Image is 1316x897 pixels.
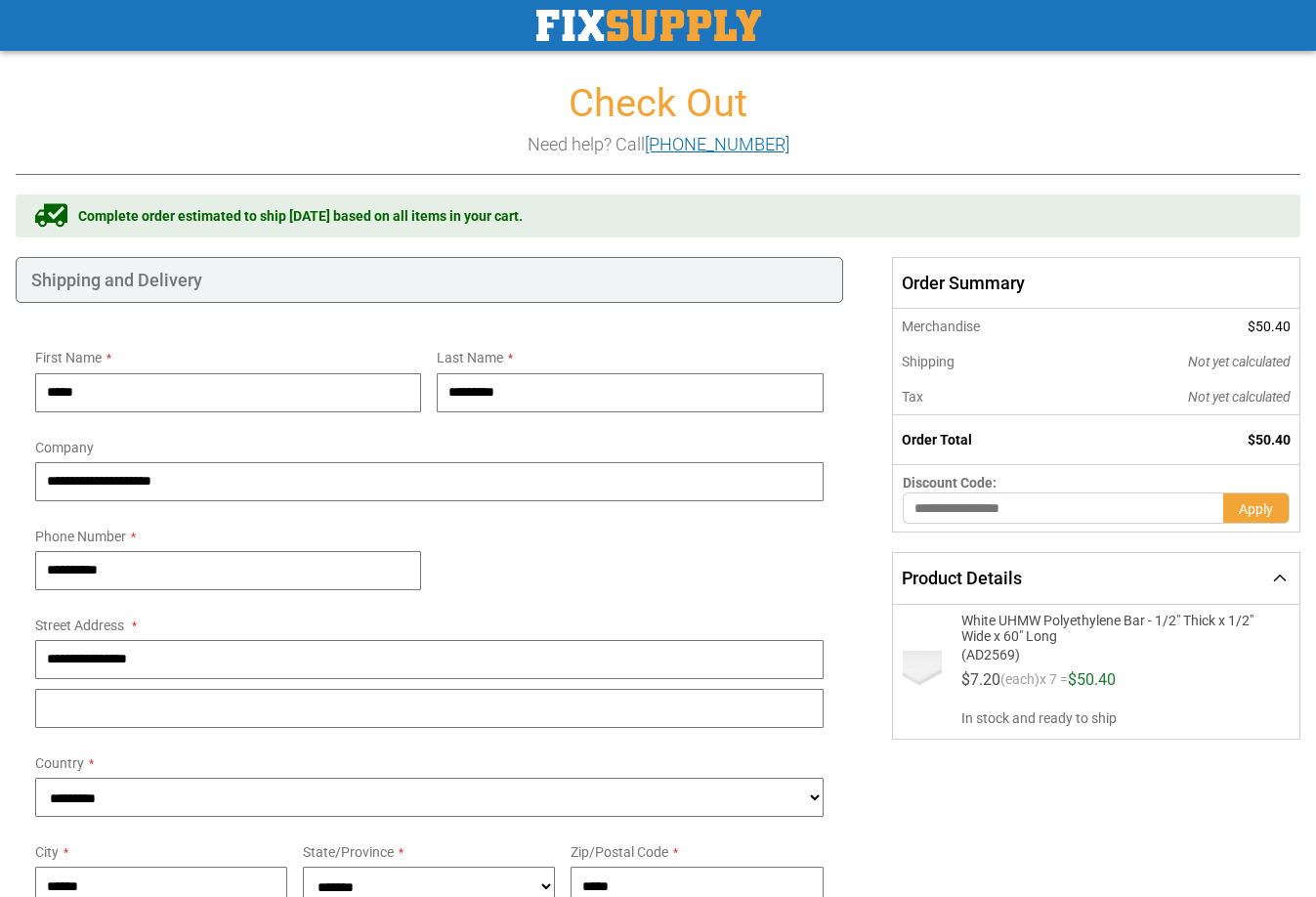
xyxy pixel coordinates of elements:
[437,350,503,365] span: Last Name
[961,644,1259,662] span: (AD2569)
[1040,672,1068,696] span: x 7 =
[16,82,1300,125] h1: Check Out
[1068,670,1116,689] span: $50.40
[571,844,668,860] span: Zip/Postal Code
[35,844,59,860] span: City
[35,350,102,365] span: First Name
[303,844,394,860] span: State/Province
[35,440,94,455] span: Company
[35,618,124,633] span: Street Address
[903,475,997,491] span: Discount Code:
[961,670,1000,689] span: $7.20
[536,10,761,41] a: store logo
[892,309,1073,344] th: Merchandise
[645,134,789,154] a: [PHONE_NUMBER]
[1188,354,1291,369] span: Not yet calculated
[16,135,1300,154] h3: Need help? Call
[1000,672,1040,696] span: (each)
[536,10,761,41] img: Fix Industrial Supply
[35,529,126,544] span: Phone Number
[1223,492,1290,524] button: Apply
[1239,501,1273,517] span: Apply
[902,432,972,448] strong: Order Total
[16,257,843,304] div: Shipping and Delivery
[892,379,1073,415] th: Tax
[902,354,955,369] span: Shipping
[35,755,84,771] span: Country
[961,708,1284,728] span: In stock and ready to ship
[1248,432,1291,448] span: $50.40
[892,257,1300,310] span: Order Summary
[78,206,523,226] span: Complete order estimated to ship [DATE] based on all items in your cart.
[1248,319,1291,334] span: $50.40
[1188,389,1291,405] span: Not yet calculated
[902,568,1022,588] span: Product Details
[961,613,1259,644] span: White UHMW Polyethylene Bar - 1/2" Thick x 1/2" Wide x 60" Long
[903,651,942,690] img: White UHMW Polyethylene Bar - 1/2" Thick x 1/2" Wide x 60" Long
